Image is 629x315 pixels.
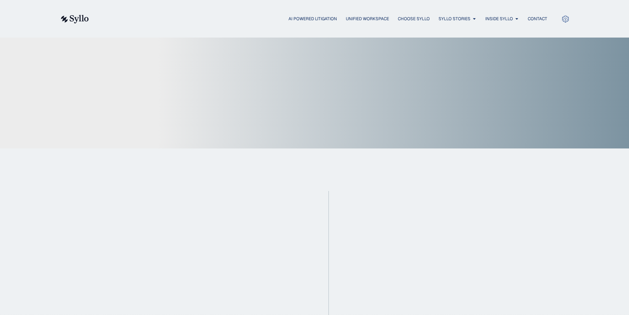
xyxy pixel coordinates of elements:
img: syllo [60,15,89,23]
a: Choose Syllo [398,16,430,22]
a: Contact [528,16,547,22]
nav: Menu [103,16,547,22]
div: Menu Toggle [103,16,547,22]
a: Inside Syllo [485,16,513,22]
a: AI Powered Litigation [288,16,337,22]
a: Syllo Stories [439,16,470,22]
a: Unified Workspace [346,16,389,22]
